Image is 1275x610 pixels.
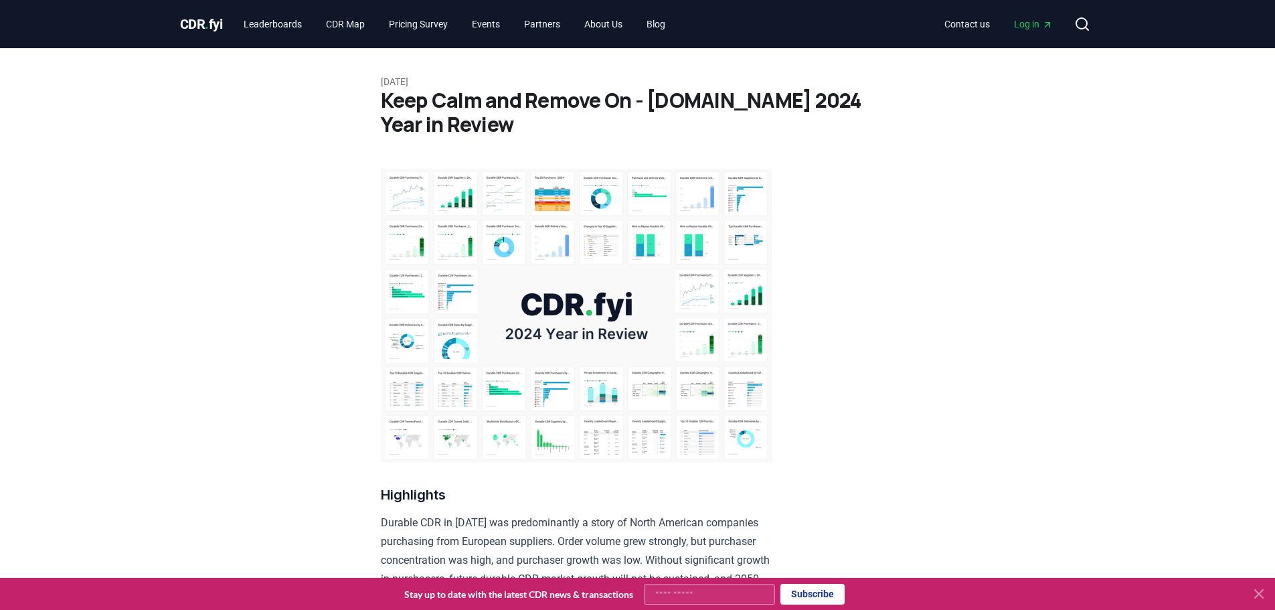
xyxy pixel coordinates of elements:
[381,88,895,137] h1: Keep Calm and Remove On - [DOMAIN_NAME] 2024 Year in Review
[180,16,223,32] span: CDR fyi
[378,12,458,36] a: Pricing Survey
[636,12,676,36] a: Blog
[934,12,1001,36] a: Contact us
[1003,12,1064,36] a: Log in
[461,12,511,36] a: Events
[315,12,375,36] a: CDR Map
[233,12,676,36] nav: Main
[381,484,772,506] h3: Highlights
[381,75,895,88] p: [DATE]
[381,514,772,607] p: Durable CDR in [DATE] was predominantly a story of North American companies purchasing from Europ...
[513,12,571,36] a: Partners
[574,12,633,36] a: About Us
[934,12,1064,36] nav: Main
[233,12,313,36] a: Leaderboards
[180,15,223,33] a: CDR.fyi
[1014,17,1053,31] span: Log in
[381,169,772,463] img: blog post image
[205,16,209,32] span: .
